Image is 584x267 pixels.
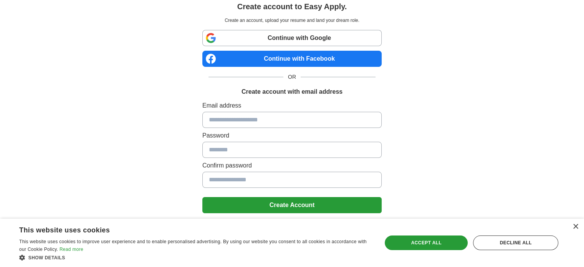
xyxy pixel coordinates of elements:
div: Accept all [385,235,468,250]
a: Continue with Facebook [202,51,382,67]
label: Email address [202,101,382,110]
span: This website uses cookies to improve user experience and to enable personalised advertising. By u... [19,239,367,252]
div: Close [572,224,578,230]
span: Show details [28,255,65,260]
div: Show details [19,254,371,261]
label: Confirm password [202,161,382,170]
button: Create Account [202,197,382,213]
a: Read more, opens a new window [60,247,83,252]
div: Decline all [473,235,558,250]
span: OR [283,73,301,81]
h1: Create account to Easy Apply. [237,1,347,12]
a: Continue with Google [202,30,382,46]
label: Password [202,131,382,140]
p: Create an account, upload your resume and land your dream role. [204,17,380,24]
div: This website uses cookies [19,223,352,235]
h1: Create account with email address [242,87,342,96]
